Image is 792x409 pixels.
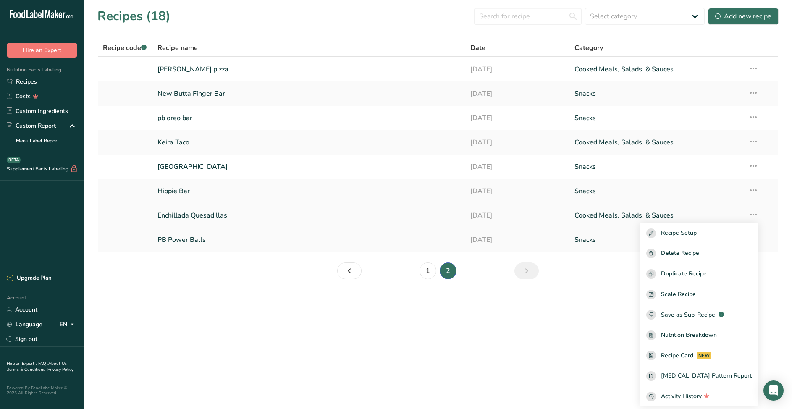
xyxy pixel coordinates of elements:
a: [DATE] [470,85,564,102]
a: Snacks [574,231,738,249]
a: Page 1. [337,262,362,279]
a: [DATE] [470,60,564,78]
a: Cooked Meals, Salads, & Sauces [574,207,738,224]
span: Date [470,43,485,53]
button: Duplicate Recipe [640,264,758,284]
button: Scale Recipe [640,284,758,305]
div: BETA [7,157,21,163]
a: Language [7,317,42,332]
span: Recipe Card [661,351,693,360]
span: Recipe Setup [661,228,697,238]
a: Nutrition Breakdown [640,325,758,346]
a: [PERSON_NAME] pizza [157,60,460,78]
span: Recipe name [157,43,198,53]
a: New Butta Finger Bar [157,85,460,102]
div: Upgrade Plan [7,274,51,283]
a: Page 1. [420,262,436,279]
a: Snacks [574,182,738,200]
a: Hire an Expert . [7,361,37,367]
span: Activity History [661,392,702,401]
button: Add new recipe [708,8,779,25]
a: About Us . [7,361,67,372]
a: Recipe Card NEW [640,346,758,366]
a: PB Power Balls [157,231,460,249]
div: NEW [697,352,711,359]
a: Snacks [574,158,738,176]
a: [DATE] [470,158,564,176]
span: Duplicate Recipe [661,269,707,279]
a: [DATE] [470,109,564,127]
button: Activity History [640,386,758,407]
a: [DATE] [470,207,564,224]
a: [DATE] [470,182,564,200]
button: Delete Recipe [640,244,758,264]
span: Category [574,43,603,53]
a: [DATE] [470,231,564,249]
a: pb oreo bar [157,109,460,127]
div: Add new recipe [715,11,771,21]
span: Nutrition Breakdown [661,330,717,340]
a: Page 3. [514,262,539,279]
span: Scale Recipe [661,290,696,299]
a: [DATE] [470,134,564,151]
a: FAQ . [38,361,48,367]
a: Enchillada Quesadillas [157,207,460,224]
span: [MEDICAL_DATA] Pattern Report [661,371,752,381]
a: [GEOGRAPHIC_DATA] [157,158,460,176]
span: Save as Sub-Recipe [661,310,715,319]
a: Privacy Policy [47,367,73,372]
a: Snacks [574,109,738,127]
span: Delete Recipe [661,249,699,258]
a: Keira Taco [157,134,460,151]
a: Hippie Bar [157,182,460,200]
span: Recipe code [103,43,147,52]
input: Search for recipe [474,8,582,25]
button: Save as Sub-Recipe [640,304,758,325]
button: Hire an Expert [7,43,77,58]
a: Cooked Meals, Salads, & Sauces [574,134,738,151]
div: Open Intercom Messenger [763,380,784,401]
a: Cooked Meals, Salads, & Sauces [574,60,738,78]
a: [MEDICAL_DATA] Pattern Report [640,366,758,386]
div: EN [60,320,77,330]
a: Terms & Conditions . [7,367,47,372]
h1: Recipes (18) [97,7,170,26]
button: Recipe Setup [640,223,758,244]
div: Powered By FoodLabelMaker © 2025 All Rights Reserved [7,385,77,396]
div: Custom Report [7,121,56,130]
a: Snacks [574,85,738,102]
